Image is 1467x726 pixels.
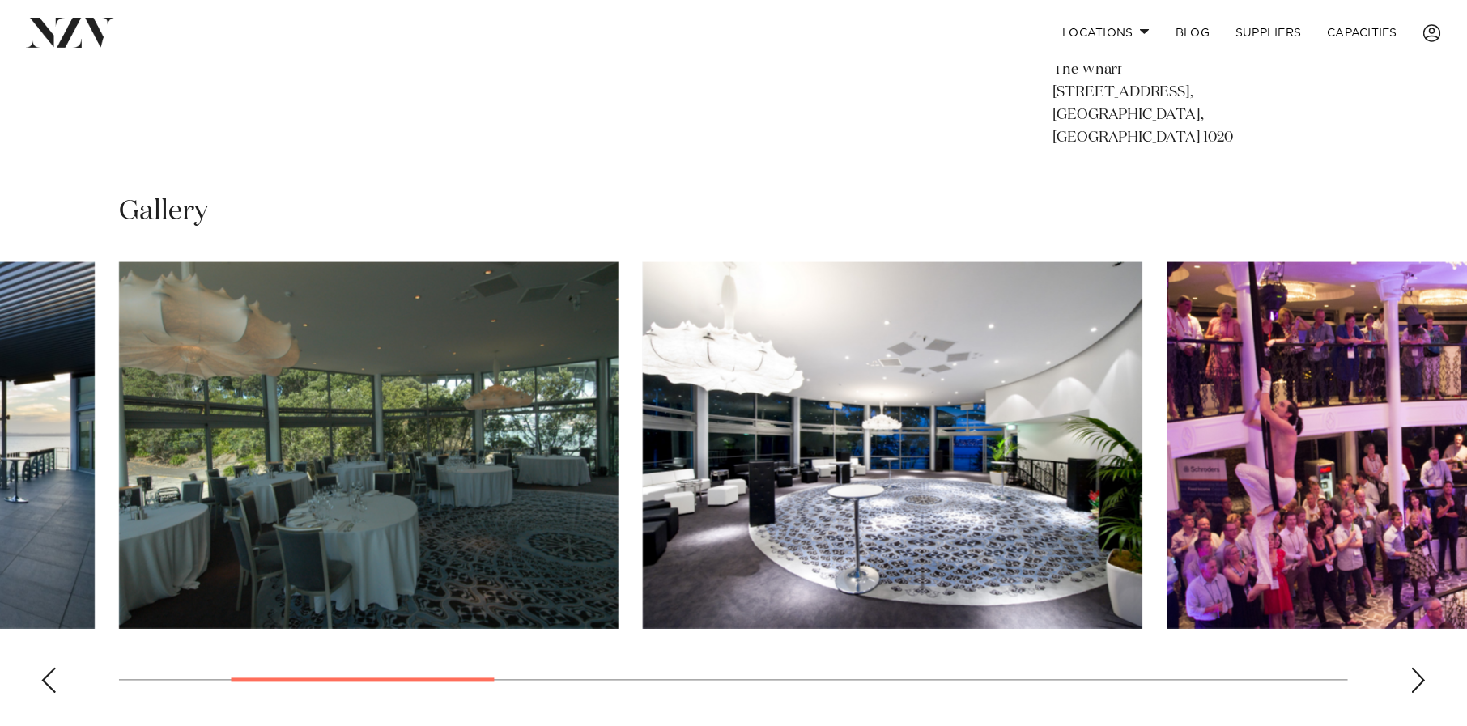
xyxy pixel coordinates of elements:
[1163,15,1222,50] a: BLOG
[119,193,208,230] h2: Gallery
[643,262,1142,629] swiper-slide: 3 / 11
[119,262,619,629] swiper-slide: 2 / 11
[1049,15,1163,50] a: Locations
[1052,59,1316,150] p: The Wharf [STREET_ADDRESS], [GEOGRAPHIC_DATA], [GEOGRAPHIC_DATA] 1020
[26,18,114,47] img: nzv-logo.png
[1315,15,1411,50] a: Capacities
[1222,15,1314,50] a: SUPPLIERS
